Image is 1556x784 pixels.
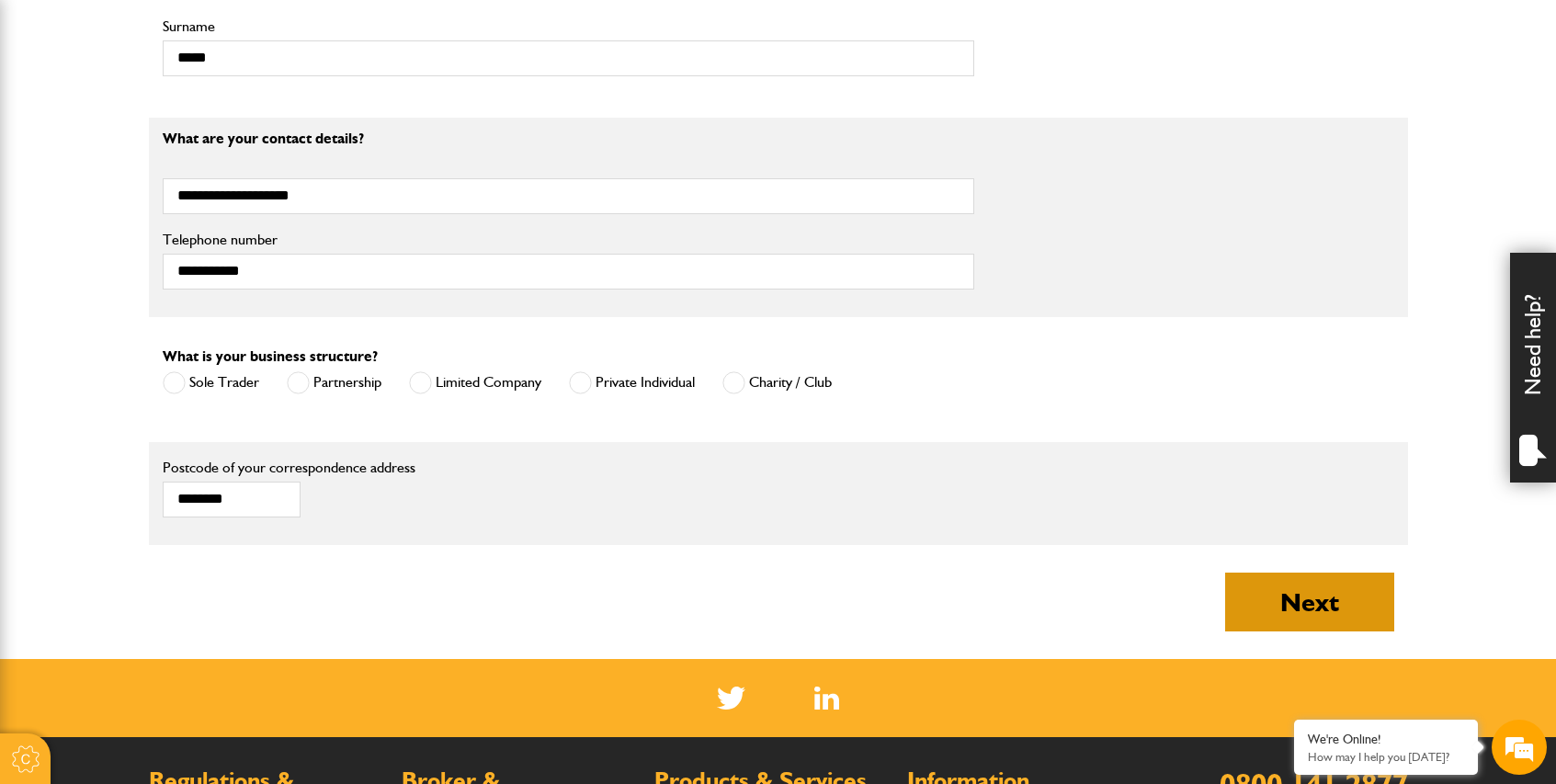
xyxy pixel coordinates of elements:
[301,9,346,53] div: Minimize live chat window
[1225,573,1394,631] button: Next
[814,687,839,710] a: LinkedIn
[1510,253,1556,483] div: Need help?
[24,224,335,265] input: Enter your email address
[31,102,77,128] img: d_20077148190_company_1631870298795_20077148190
[1308,750,1464,764] p: How may I help you today?
[814,687,839,710] img: Linked In
[163,460,443,475] label: Postcode of your correspondence address
[250,566,334,591] em: Start Chat
[163,19,974,34] label: Surname
[163,371,259,394] label: Sole Trader
[163,349,378,364] label: What is your business structure?
[96,103,309,127] div: Chat with us now
[163,131,974,146] p: What are your contact details?
[24,170,335,210] input: Enter your last name
[717,687,745,710] img: Twitter
[722,371,832,394] label: Charity / Club
[409,371,541,394] label: Limited Company
[1308,732,1464,747] div: We're Online!
[287,371,381,394] label: Partnership
[24,278,335,319] input: Enter your phone number
[569,371,695,394] label: Private Individual
[24,333,335,551] textarea: Type your message and hit 'Enter'
[163,233,974,247] label: Telephone number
